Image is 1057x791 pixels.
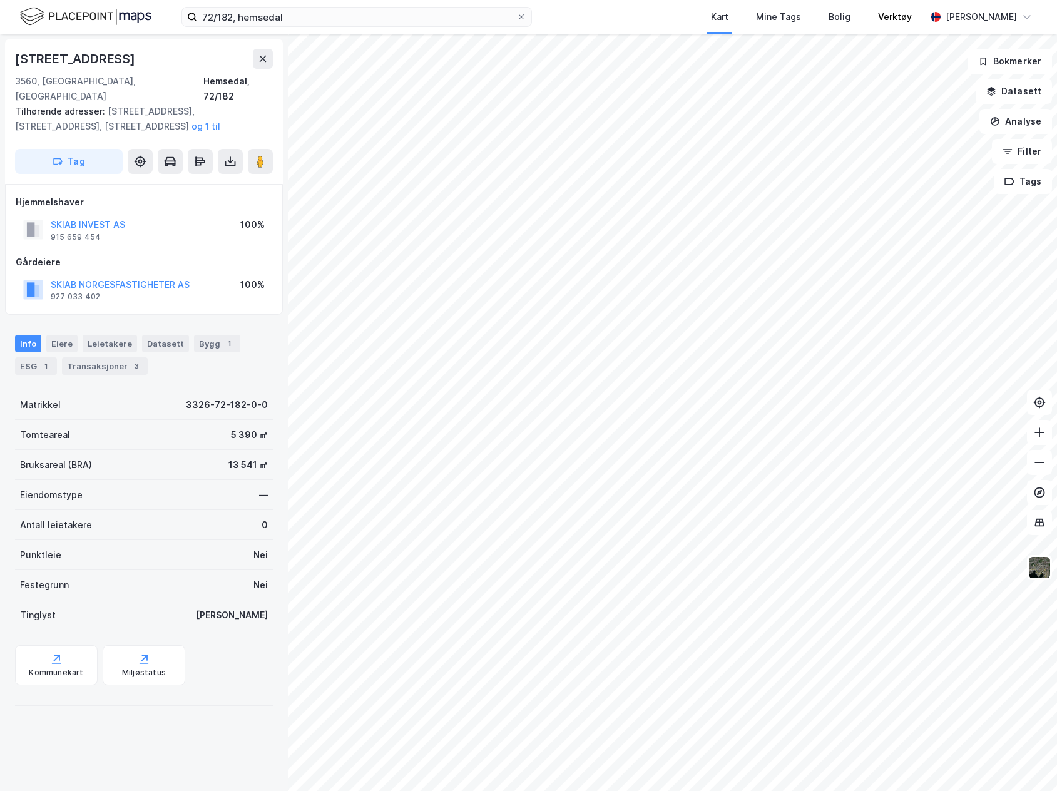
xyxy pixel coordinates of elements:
[15,74,203,104] div: 3560, [GEOGRAPHIC_DATA], [GEOGRAPHIC_DATA]
[20,548,61,563] div: Punktleie
[83,335,137,352] div: Leietakere
[994,169,1052,194] button: Tags
[253,548,268,563] div: Nei
[15,106,108,116] span: Tilhørende adresser:
[946,9,1017,24] div: [PERSON_NAME]
[15,357,57,375] div: ESG
[62,357,148,375] div: Transaksjoner
[968,49,1052,74] button: Bokmerker
[15,149,123,174] button: Tag
[51,232,101,242] div: 915 659 454
[20,397,61,412] div: Matrikkel
[15,335,41,352] div: Info
[262,518,268,533] div: 0
[197,8,516,26] input: Søk på adresse, matrikkel, gårdeiere, leietakere eller personer
[29,668,83,678] div: Kommunekart
[20,608,56,623] div: Tinglyst
[259,487,268,503] div: —
[46,335,78,352] div: Eiere
[994,731,1057,791] iframe: Chat Widget
[829,9,850,24] div: Bolig
[253,578,268,593] div: Nei
[976,79,1052,104] button: Datasett
[122,668,166,678] div: Miljøstatus
[15,104,263,134] div: [STREET_ADDRESS], [STREET_ADDRESS], [STREET_ADDRESS]
[228,457,268,472] div: 13 541 ㎡
[878,9,912,24] div: Verktøy
[20,518,92,533] div: Antall leietakere
[711,9,728,24] div: Kart
[203,74,273,104] div: Hemsedal, 72/182
[130,360,143,372] div: 3
[240,277,265,292] div: 100%
[142,335,189,352] div: Datasett
[756,9,801,24] div: Mine Tags
[20,578,69,593] div: Festegrunn
[223,337,235,350] div: 1
[20,457,92,472] div: Bruksareal (BRA)
[186,397,268,412] div: 3326-72-182-0-0
[20,427,70,442] div: Tomteareal
[51,292,100,302] div: 927 033 402
[39,360,52,372] div: 1
[16,255,272,270] div: Gårdeiere
[240,217,265,232] div: 100%
[20,6,151,28] img: logo.f888ab2527a4732fd821a326f86c7f29.svg
[15,49,138,69] div: [STREET_ADDRESS]
[20,487,83,503] div: Eiendomstype
[992,139,1052,164] button: Filter
[16,195,272,210] div: Hjemmelshaver
[194,335,240,352] div: Bygg
[994,731,1057,791] div: Kontrollprogram for chat
[1028,556,1051,579] img: 9k=
[979,109,1052,134] button: Analyse
[196,608,268,623] div: [PERSON_NAME]
[231,427,268,442] div: 5 390 ㎡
